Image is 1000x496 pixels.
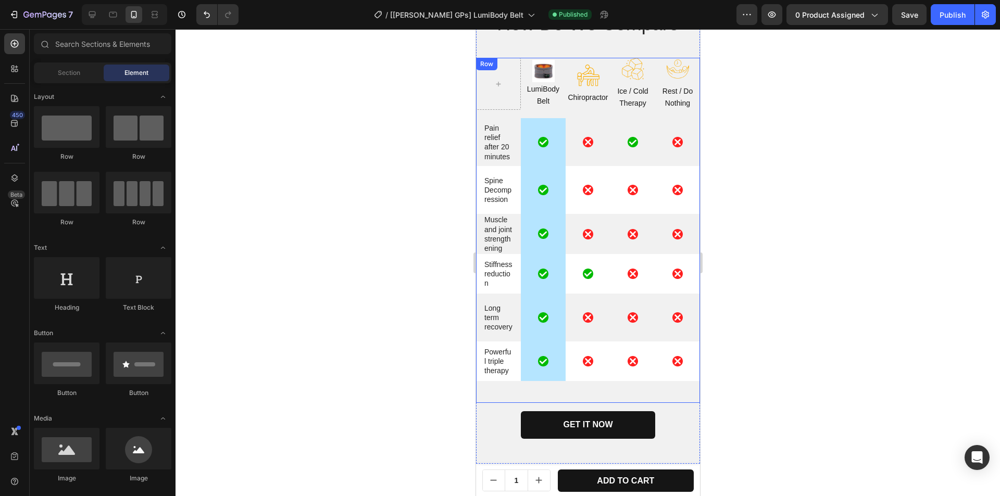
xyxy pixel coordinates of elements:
[8,190,25,199] div: Beta
[34,152,99,161] div: Row
[385,9,388,20] span: /
[786,4,888,25] button: 0 product assigned
[901,10,918,19] span: Save
[34,92,54,101] span: Layout
[892,4,927,25] button: Save
[58,68,80,78] span: Section
[106,218,171,227] div: Row
[196,4,239,25] div: Undo/Redo
[155,239,171,256] span: Toggle open
[106,388,171,398] div: Button
[931,4,974,25] button: Publish
[795,9,865,20] span: 0 product assigned
[34,303,99,312] div: Heading
[106,152,171,161] div: Row
[10,111,25,119] div: 450
[559,10,587,19] span: Published
[34,243,47,252] span: Text
[34,414,52,423] span: Media
[940,9,966,20] div: Publish
[106,303,171,312] div: Text Block
[155,410,171,427] span: Toggle open
[124,68,148,78] span: Element
[34,474,99,483] div: Image
[155,88,171,105] span: Toggle open
[34,33,171,54] input: Search Sections & Elements
[390,9,523,20] span: [[PERSON_NAME] GPs] LumiBody Belt
[476,29,700,496] iframe: To enrich screen reader interactions, please activate Accessibility in Grammarly extension settings
[68,8,73,21] p: 7
[155,325,171,341] span: Toggle open
[965,445,990,470] div: Open Intercom Messenger
[34,218,99,227] div: Row
[34,328,53,338] span: Button
[106,474,171,483] div: Image
[34,388,99,398] div: Button
[4,4,78,25] button: 7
